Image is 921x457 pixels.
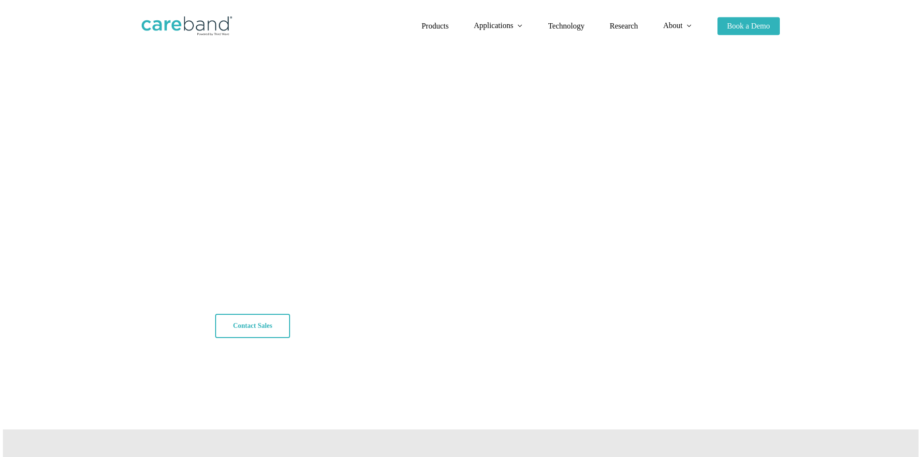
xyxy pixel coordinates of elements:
[474,21,513,29] span: Applications
[663,21,683,29] span: About
[233,321,272,331] span: Contact Sales
[474,22,523,30] a: Applications
[663,22,692,30] a: About
[548,22,585,30] a: Technology
[717,22,780,30] a: Book a Demo
[142,16,232,36] img: CareBand
[610,22,638,30] a: Research
[727,22,770,30] span: Book a Demo
[215,314,290,338] a: Contact Sales
[422,22,449,30] a: Products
